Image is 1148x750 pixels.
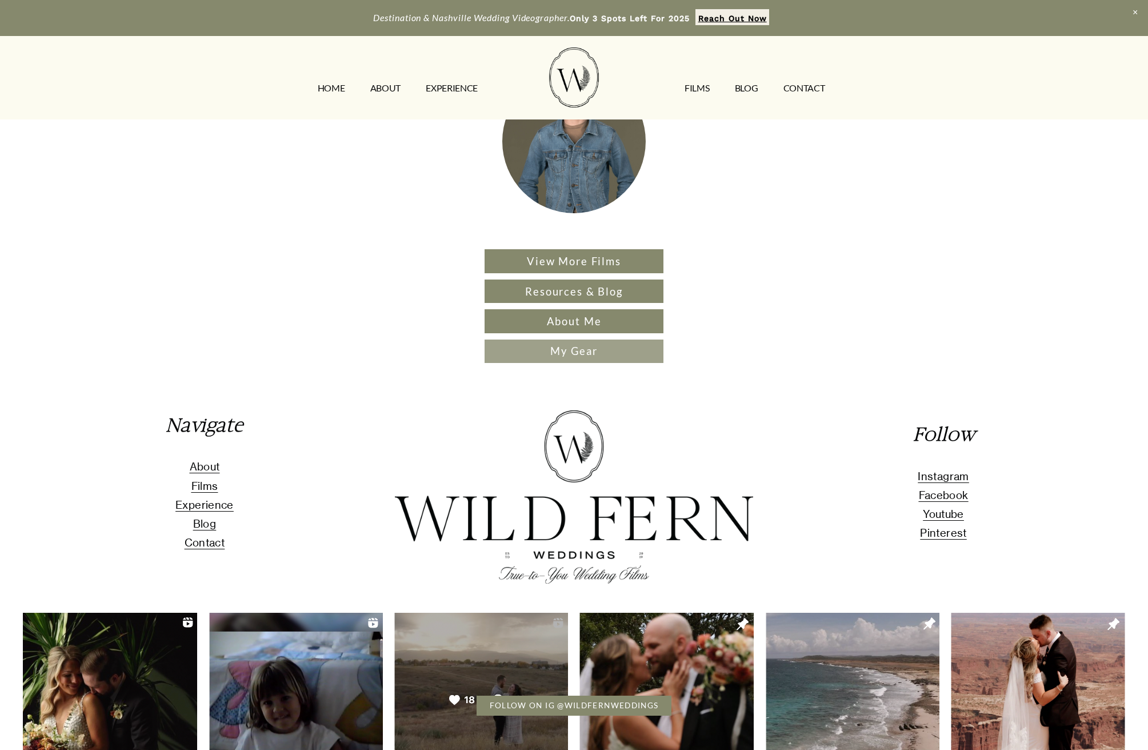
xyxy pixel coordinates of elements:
a: About [190,457,220,476]
span: Experience [175,498,234,512]
a: FILMS [685,79,709,97]
a: CONTACT [783,79,825,97]
em: Follow [913,422,974,446]
a: Contact [185,533,225,552]
a: Facebook [919,486,969,505]
a: Blog [735,79,758,97]
a: FOLLOW ON IG @WILDFERNWEDDINGS [477,696,672,716]
span: Contact [185,536,225,549]
a: View More Films [485,249,663,273]
a: EXPERIENCE [426,79,478,97]
span: Youtube [923,508,964,521]
span: Films [191,480,218,493]
img: Wild Fern Weddings [549,47,598,107]
span: Blog [193,517,216,530]
a: Reach Out Now [695,9,769,25]
strong: Reach Out Now [698,14,767,23]
a: Blog [193,514,216,533]
span: Instagram [918,470,969,483]
a: Youtube [923,505,964,524]
span: Facebook [919,489,969,502]
a: My Gear [485,340,663,363]
a: Pinterest [920,524,966,542]
a: ABOUT [370,79,401,97]
a: HOME [318,79,345,97]
span: Pinterest [920,526,966,540]
a: Films [191,477,218,496]
a: About Me [485,309,663,333]
a: Instagram [918,467,969,486]
a: Experience [175,496,234,514]
span: About [190,460,220,473]
em: Navigate [166,413,243,437]
a: Resources & Blog [485,280,663,303]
